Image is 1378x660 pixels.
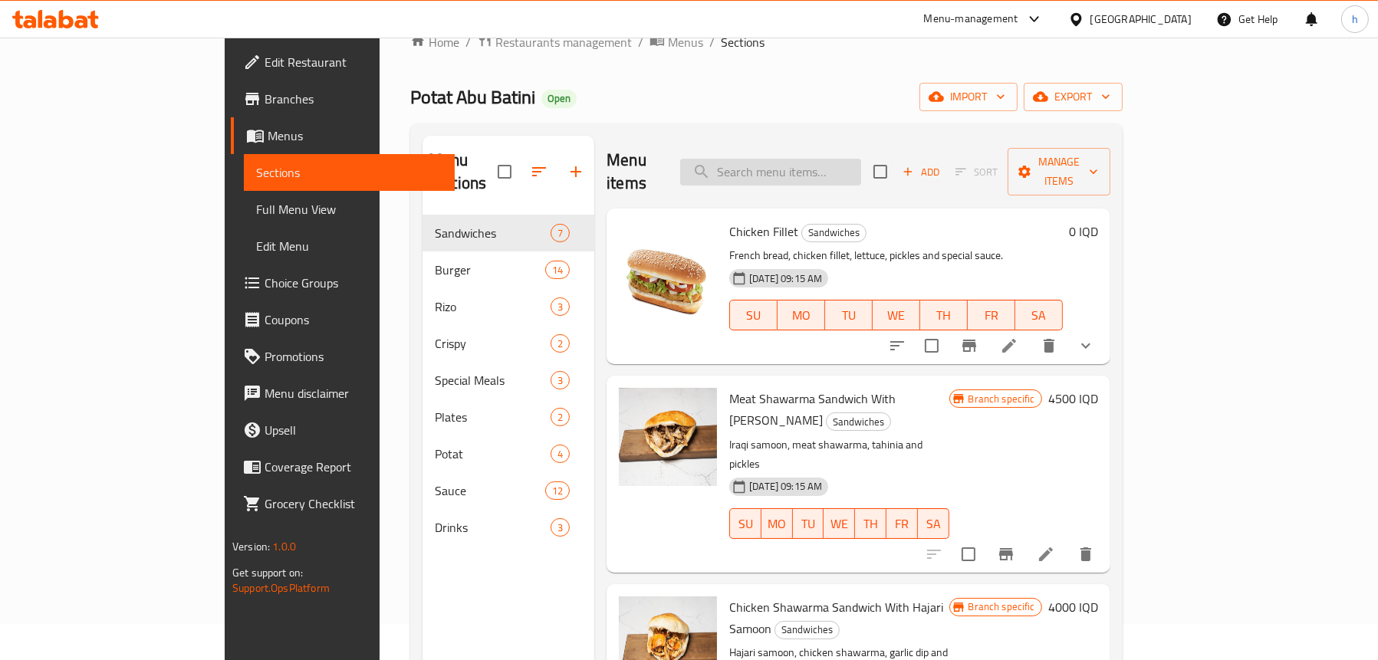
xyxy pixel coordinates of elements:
button: delete [1067,536,1104,573]
span: Coupons [265,310,442,329]
a: Menus [650,32,703,52]
div: items [545,481,570,500]
span: FR [893,513,912,535]
button: delete [1031,327,1067,364]
li: / [709,33,715,51]
button: FR [886,508,918,539]
a: Menus [231,117,455,154]
button: Manage items [1008,148,1110,195]
div: Crispy2 [423,325,594,362]
span: 3 [551,300,569,314]
span: Drinks [435,518,551,537]
span: FR [974,304,1009,327]
div: [GEOGRAPHIC_DATA] [1090,11,1192,28]
span: Manage items [1020,153,1098,191]
span: SA [924,513,943,535]
h6: 0 IQD [1069,221,1098,242]
button: Add section [557,153,594,190]
span: 12 [546,484,569,498]
button: TU [825,300,873,330]
div: items [551,408,570,426]
span: Sandwiches [802,224,866,241]
span: Menu disclaimer [265,384,442,402]
li: / [638,33,643,51]
span: Sandwiches [775,621,839,639]
span: Select section [864,156,896,188]
a: Edit menu item [1037,545,1055,563]
p: Iraqi samoon, meat shawarma, tahinia and pickles [729,435,949,474]
span: 3 [551,520,569,535]
span: Branch specific [962,599,1041,614]
div: Special Meals3 [423,362,594,399]
a: Upsell [231,412,455,448]
div: Sandwiches7 [423,215,594,251]
div: Sauce12 [423,472,594,509]
span: Edit Restaurant [265,53,442,71]
div: items [551,297,570,316]
a: Promotions [231,338,455,375]
span: WE [830,513,849,535]
button: SU [729,300,778,330]
span: Menus [268,126,442,145]
a: Choice Groups [231,264,455,301]
div: items [545,261,570,279]
span: 14 [546,263,569,277]
span: Open [541,92,577,105]
div: Rizo3 [423,288,594,325]
img: Meat Shawarma Sandwich With Hajari Samoon [619,388,717,486]
span: Get support on: [232,563,303,583]
button: MO [761,508,793,539]
button: export [1024,83,1123,111]
a: Edit menu item [1000,337,1018,355]
span: Select to update [952,538,985,570]
svg: Show Choices [1077,337,1095,355]
a: Grocery Checklist [231,485,455,522]
span: [DATE] 09:15 AM [743,479,828,494]
span: Sort sections [521,153,557,190]
span: [DATE] 09:15 AM [743,271,828,286]
div: Menu-management [924,10,1018,28]
span: Select all sections [488,156,521,188]
span: TU [799,513,818,535]
span: Add item [896,160,946,184]
button: import [919,83,1018,111]
span: Rizo [435,297,551,316]
div: Potat4 [423,435,594,472]
button: MO [778,300,825,330]
a: Coupons [231,301,455,338]
span: Restaurants management [495,33,632,51]
a: Full Menu View [244,191,455,228]
span: 7 [551,226,569,241]
span: 2 [551,337,569,351]
span: SU [736,513,755,535]
input: search [680,159,861,186]
div: Burger14 [423,251,594,288]
button: SA [1015,300,1063,330]
a: Coverage Report [231,448,455,485]
a: Menu disclaimer [231,375,455,412]
span: import [932,87,1005,107]
span: TU [831,304,867,327]
span: Select to update [916,330,948,362]
h6: 4000 IQD [1048,596,1098,618]
div: Sandwiches [775,621,840,639]
button: TU [793,508,824,539]
li: / [465,33,471,51]
div: Open [541,90,577,108]
span: Coverage Report [265,458,442,476]
span: MO [768,513,787,535]
span: Potat [435,445,551,463]
h2: Menu items [607,149,662,195]
span: Promotions [265,347,442,366]
span: h [1352,11,1358,28]
div: items [551,445,570,463]
a: Restaurants management [477,32,632,52]
div: Sandwiches [801,224,867,242]
span: SU [736,304,771,327]
button: Branch-specific-item [951,327,988,364]
a: Edit Restaurant [231,44,455,80]
button: TH [855,508,886,539]
span: Plates [435,408,551,426]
